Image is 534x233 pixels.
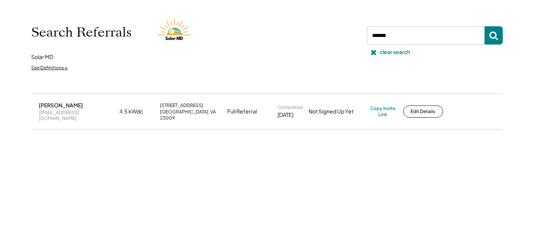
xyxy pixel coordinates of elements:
div: Completed [278,104,303,110]
button: Edit Details [403,105,443,118]
div: Full Referral [228,108,257,115]
div: [GEOGRAPHIC_DATA], VA 23009 [160,109,223,121]
h1: Search Referrals [32,24,132,40]
div: [STREET_ADDRESS] [160,102,204,109]
div: Solar MD [32,53,54,61]
div: [EMAIL_ADDRESS][DOMAIN_NAME] [39,110,115,121]
img: Solar%20MD%20LOgo.png [155,11,196,53]
div: See Definitions ↓ [32,65,68,71]
div: [DATE] [278,111,294,119]
div: [PERSON_NAME] [39,102,83,109]
div: Copy Invite Link [371,105,396,117]
div: Not Signed Up Yet [309,108,366,115]
div: clear search [380,48,410,56]
div: 4.5 kWdc [120,108,156,115]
